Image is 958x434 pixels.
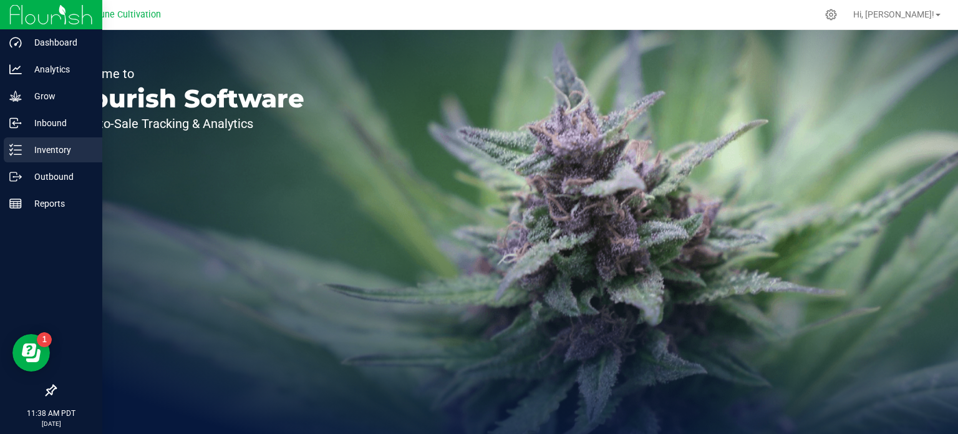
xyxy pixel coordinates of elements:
[12,334,50,372] iframe: Resource center
[9,144,22,156] inline-svg: Inventory
[22,62,97,77] p: Analytics
[22,142,97,157] p: Inventory
[853,9,934,19] span: Hi, [PERSON_NAME]!
[9,63,22,76] inline-svg: Analytics
[67,67,304,80] p: Welcome to
[9,170,22,183] inline-svg: Outbound
[9,117,22,129] inline-svg: Inbound
[67,86,304,111] p: Flourish Software
[9,90,22,102] inline-svg: Grow
[22,196,97,211] p: Reports
[6,408,97,419] p: 11:38 AM PDT
[37,332,52,347] iframe: Resource center unread badge
[823,9,839,21] div: Manage settings
[94,9,161,20] span: Dune Cultivation
[22,89,97,104] p: Grow
[22,116,97,131] p: Inbound
[6,419,97,428] p: [DATE]
[22,35,97,50] p: Dashboard
[9,36,22,49] inline-svg: Dashboard
[67,117,304,130] p: Seed-to-Sale Tracking & Analytics
[9,197,22,210] inline-svg: Reports
[22,169,97,184] p: Outbound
